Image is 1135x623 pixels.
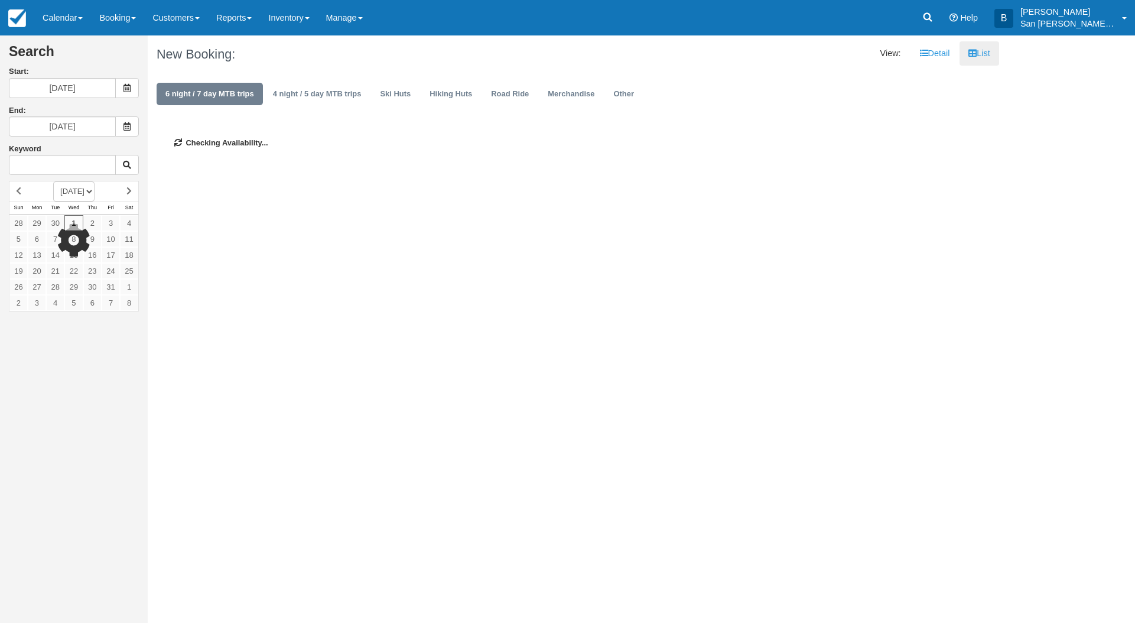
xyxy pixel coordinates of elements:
p: [PERSON_NAME] [1020,6,1115,18]
img: checkfront-main-nav-mini-logo.png [8,9,26,27]
a: 6 night / 7 day MTB trips [157,83,263,106]
a: Hiking Huts [421,83,481,106]
li: View: [871,41,910,66]
div: Checking Availability... [157,120,990,167]
label: Keyword [9,144,41,153]
i: Help [949,14,958,22]
p: San [PERSON_NAME] Hut Systems [1020,18,1115,30]
a: Merchandise [539,83,603,106]
a: 4 night / 5 day MTB trips [264,83,370,106]
a: Ski Huts [371,83,419,106]
label: Start: [9,66,139,77]
h1: New Booking: [157,47,564,61]
a: List [960,41,999,66]
label: End: [9,106,26,115]
a: 1 [64,215,83,231]
h2: Search [9,44,139,66]
span: Help [960,13,978,22]
a: Road Ride [482,83,538,106]
button: Keyword Search [115,155,139,175]
div: B [994,9,1013,28]
a: Detail [911,41,959,66]
a: Other [604,83,643,106]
